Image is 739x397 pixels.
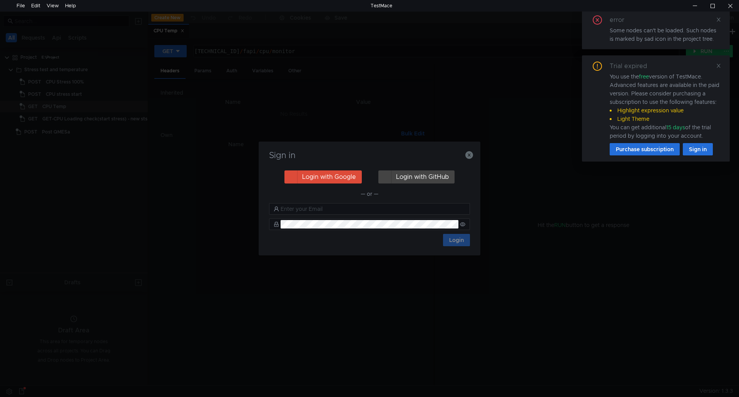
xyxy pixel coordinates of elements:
[268,151,471,160] h3: Sign in
[610,72,721,140] div: You use the version of TestMace. Advanced features are available in the paid version. Please cons...
[610,143,680,155] button: Purchase subscription
[281,205,465,213] input: Enter your Email
[610,15,634,25] div: error
[284,170,362,183] button: Login with Google
[269,189,470,198] div: — or —
[610,62,656,71] div: Trial expired
[610,123,721,140] div: You can get additional of the trial period by logging into your account.
[683,143,713,155] button: Sign in
[610,106,721,115] li: Highlight expression value
[610,26,721,43] div: Some nodes can't be loaded. Such nodes is marked by sad icon in the project tree.
[610,115,721,123] li: Light Theme
[666,124,685,131] span: 15 days
[378,170,455,183] button: Login with GitHub
[639,73,649,80] span: free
